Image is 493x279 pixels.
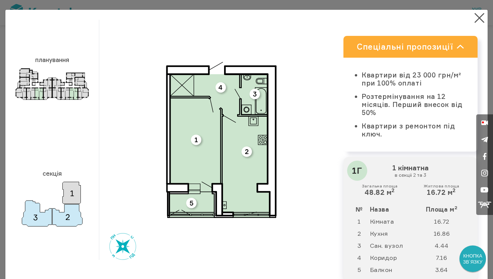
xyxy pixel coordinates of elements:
[418,252,472,264] td: 7.16
[473,11,486,24] button: Close
[370,215,418,227] td: Кімната
[349,252,370,264] td: 4
[370,227,418,239] td: Кухня
[362,184,398,197] div: 48.82 м
[424,184,459,188] small: Житлова площа
[370,264,418,276] td: Балкон
[15,167,89,180] h3: секція
[362,184,398,188] small: Загальна площа
[370,203,418,215] th: Назва
[347,161,367,181] div: 1Г
[370,239,418,252] td: Сан. вузол
[418,239,472,252] td: 4.44
[15,53,89,66] h3: планування
[362,93,464,117] li: Розтермінування на 12 місяців. Перший внесок від 50%
[418,227,472,239] td: 16.86
[418,264,472,276] td: 3.64
[349,227,370,239] td: 2
[362,71,464,87] li: Квартири від 23 000 грн/м² при 100% оплаті
[166,62,277,218] img: 1g-2.svg
[418,215,472,227] td: 16.72
[343,36,478,58] a: Спеціальні пропозиції
[418,203,472,215] th: Площа м
[349,215,370,227] td: 1
[349,162,472,180] h3: 1 кімнатна
[424,184,459,197] div: 16.72 м
[370,252,418,264] td: Коридор
[391,187,395,193] sup: 2
[349,203,370,215] th: №
[349,264,370,276] td: 5
[362,122,464,138] li: Квартири з ремонтом під ключ.
[452,187,456,193] sup: 2
[349,239,370,252] td: 3
[454,205,458,210] sup: 2
[460,246,485,271] div: КНОПКА ЗВ`ЯЗКУ
[350,172,471,178] small: в секціі 2 та 3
